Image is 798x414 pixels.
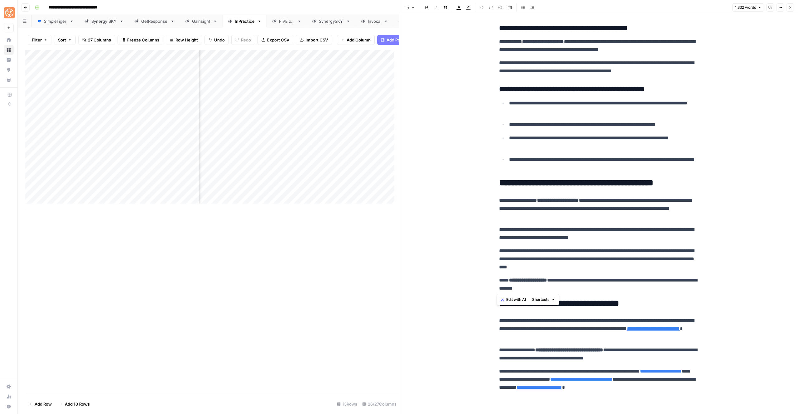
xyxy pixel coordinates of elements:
div: InPractice [235,18,255,24]
span: Import CSV [305,37,328,43]
button: Add Column [337,35,375,45]
button: Redo [231,35,255,45]
div: 26/27 Columns [360,399,399,409]
img: SimpleTiger Logo [4,7,15,18]
a: EmpowerEMR [393,15,445,27]
button: Import CSV [296,35,332,45]
button: Shortcuts [530,296,558,304]
span: Shortcuts [532,297,550,302]
button: Add Row [25,399,55,409]
div: Gainsight [192,18,210,24]
div: Synergy SKY [91,18,117,24]
span: Export CSV [267,37,289,43]
span: Add Row [35,401,52,407]
div: 13 Rows [334,399,360,409]
a: Insights [4,55,14,65]
button: 1,332 words [732,3,764,12]
span: 1,332 words [735,5,756,10]
a: SynergySKY [307,15,356,27]
span: 27 Columns [88,37,111,43]
button: Row Height [166,35,202,45]
span: Redo [241,37,251,43]
button: Add Power Agent [377,35,424,45]
div: SynergySKY [319,18,344,24]
span: Freeze Columns [127,37,159,43]
span: Add Power Agent [387,37,421,43]
button: Export CSV [257,35,293,45]
button: Edit with AI [498,296,528,304]
a: Your Data [4,75,14,85]
button: Undo [204,35,229,45]
a: Gainsight [180,15,223,27]
button: Workspace: SimpleTiger [4,5,14,21]
span: Filter [32,37,42,43]
span: Row Height [175,37,198,43]
button: 27 Columns [78,35,115,45]
div: FIVE x 5 [279,18,295,24]
a: Home [4,35,14,45]
button: Help + Support [4,402,14,412]
button: Sort [54,35,76,45]
div: Invoca [368,18,381,24]
span: Add 10 Rows [65,401,90,407]
span: Edit with AI [506,297,526,302]
a: Usage [4,392,14,402]
span: Sort [58,37,66,43]
a: Synergy SKY [79,15,129,27]
a: FIVE x 5 [267,15,307,27]
a: Settings [4,382,14,392]
button: Freeze Columns [118,35,163,45]
span: Undo [214,37,225,43]
a: SimpleTiger [32,15,79,27]
a: GetResponse [129,15,180,27]
div: SimpleTiger [44,18,67,24]
a: Opportunities [4,65,14,75]
button: Filter [28,35,51,45]
a: Invoca [356,15,393,27]
a: Browse [4,45,14,55]
a: InPractice [223,15,267,27]
span: Add Column [347,37,371,43]
div: GetResponse [141,18,168,24]
button: Add 10 Rows [55,399,94,409]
